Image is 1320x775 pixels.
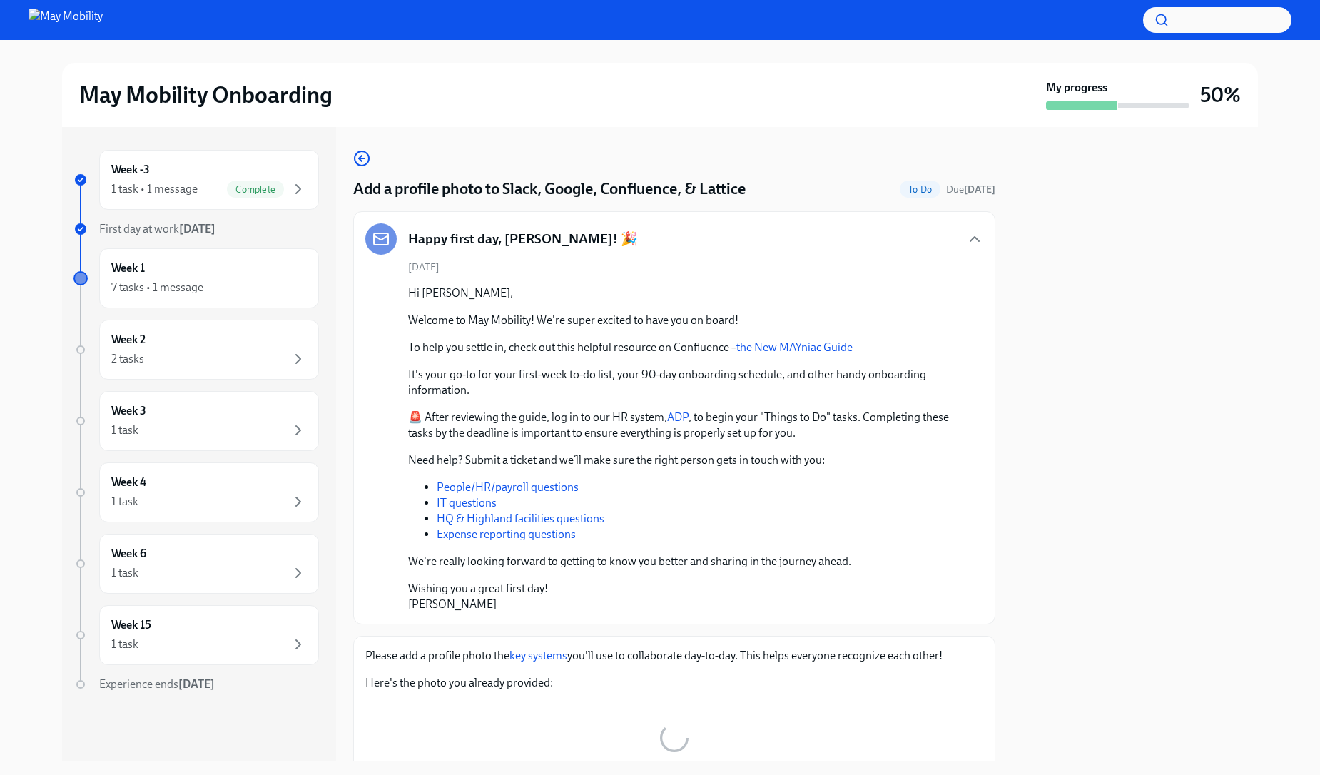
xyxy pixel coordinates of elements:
[73,248,319,308] a: Week 17 tasks • 1 message
[408,230,638,248] h5: Happy first day, [PERSON_NAME]! 🎉
[1046,80,1107,96] strong: My progress
[79,81,332,109] h2: May Mobility Onboarding
[73,534,319,594] a: Week 61 task
[111,181,198,197] div: 1 task • 1 message
[73,150,319,210] a: Week -31 task • 1 messageComplete
[111,260,145,276] h6: Week 1
[73,462,319,522] a: Week 41 task
[946,183,995,196] span: Due
[408,313,738,328] p: Welcome to May Mobility! We're super excited to have you on board!
[73,221,319,237] a: First day at work[DATE]
[111,351,144,367] div: 2 tasks
[111,475,146,490] h6: Week 4
[111,422,138,438] div: 1 task
[365,648,983,664] p: Please add a profile photo the you'll use to collaborate day-to-day. This helps everyone recogniz...
[509,649,567,662] a: key systems
[437,512,604,525] a: HQ & Highland facilities questions
[111,546,146,562] h6: Week 6
[99,677,215,691] span: Experience ends
[667,410,689,424] a: ADP
[111,637,138,652] div: 1 task
[111,403,146,419] h6: Week 3
[111,332,146,348] h6: Week 2
[946,183,995,196] span: August 29th, 2025 07:00
[73,605,319,665] a: Week 151 task
[365,675,983,691] p: Here's the photo you already provided:
[73,320,319,380] a: Week 22 tasks
[1200,82,1241,108] h3: 50%
[353,178,746,200] h4: Add a profile photo to Slack, Google, Confluence, & Lattice
[437,496,497,510] a: IT questions
[900,184,940,195] span: To Do
[408,285,738,301] p: Hi [PERSON_NAME],
[111,617,151,633] h6: Week 15
[408,410,960,441] p: 🚨 After reviewing the guide, log in to our HR system, , to begin your "Things to Do" tasks. Compl...
[111,565,138,581] div: 1 task
[111,162,150,178] h6: Week -3
[179,222,215,235] strong: [DATE]
[408,554,960,569] p: We're really looking forward to getting to know you better and sharing in the journey ahead.
[111,280,203,295] div: 7 tasks • 1 message
[736,340,853,354] a: the New MAYniac Guide
[408,260,440,274] span: [DATE]
[437,527,576,541] a: Expense reporting questions
[178,677,215,691] strong: [DATE]
[408,581,960,612] p: Wishing you a great first day! [PERSON_NAME]
[964,183,995,196] strong: [DATE]
[73,391,319,451] a: Week 31 task
[29,9,103,31] img: May Mobility
[227,184,284,195] span: Complete
[99,222,215,235] span: First day at work
[408,452,960,468] p: Need help? Submit a ticket and we’ll make sure the right person gets in touch with you:
[365,702,983,774] button: Zoom image
[111,494,138,510] div: 1 task
[408,340,853,355] p: To help you settle in, check out this helpful resource on Confluence –
[437,480,579,494] a: People/HR/payroll questions
[408,367,960,398] p: It's your go-to for your first-week to-do list, your 90-day onboarding schedule, and other handy ...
